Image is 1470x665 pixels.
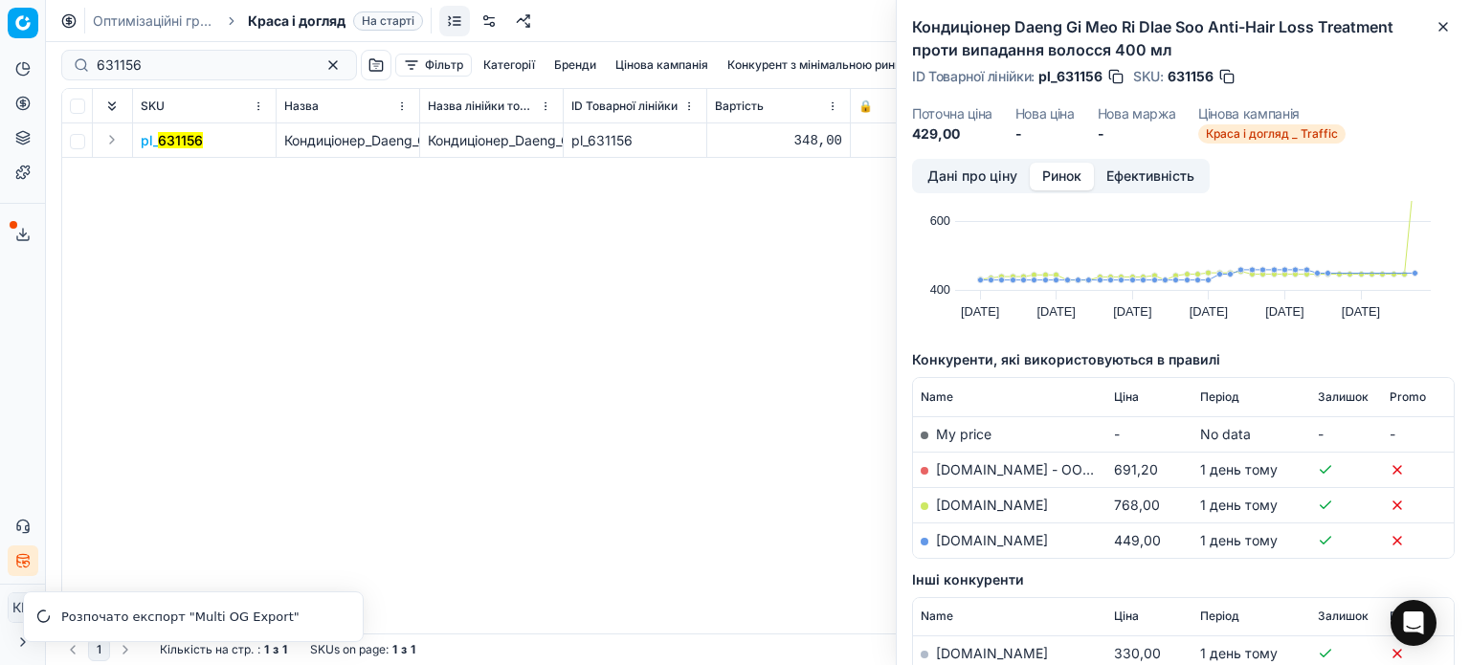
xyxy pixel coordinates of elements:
[936,532,1048,548] a: [DOMAIN_NAME]
[1200,609,1239,624] span: Період
[160,642,287,657] div: :
[401,642,407,657] strong: з
[1318,389,1369,405] span: Залишок
[100,128,123,151] button: Expand
[546,54,604,77] button: Бренди
[912,70,1035,83] span: ID Товарної лінійки :
[93,11,215,31] a: Оптимізаційні групи
[284,132,941,148] span: Кондиціонер_Daeng_Gi_Meo_Ri_Dlae_Soo_Anti-Hair_Loss_Treatment_проти_випадання_волосся_400_мл
[571,131,699,150] div: pl_631156
[1114,645,1161,661] span: 330,00
[858,99,873,114] span: 🔒
[1318,609,1369,624] span: Залишок
[395,54,472,77] button: Фільтр
[1133,70,1164,83] span: SKU :
[1114,389,1139,405] span: Ціна
[936,645,1048,661] a: [DOMAIN_NAME]
[97,55,306,75] input: Пошук по SKU або назві
[273,642,278,657] strong: з
[1190,304,1228,319] text: [DATE]
[1200,461,1278,477] span: 1 день тому
[571,99,678,114] span: ID Товарної лінійки
[1114,497,1160,513] span: 768,00
[912,124,992,144] dd: 429,00
[1391,600,1437,646] div: Open Intercom Messenger
[1030,163,1094,190] button: Ринок
[392,642,397,657] strong: 1
[1390,389,1426,405] span: Promo
[1015,107,1075,121] dt: Нова ціна
[1192,416,1310,452] td: No data
[248,11,345,31] span: Краса і догляд
[141,131,203,150] span: pl_
[715,131,842,150] div: 348,00
[936,497,1048,513] a: [DOMAIN_NAME]
[264,642,269,657] strong: 1
[100,95,123,118] button: Expand all
[1390,609,1426,624] span: Promo
[912,107,992,121] dt: Поточна ціна
[915,163,1030,190] button: Дані про ціну
[921,389,953,405] span: Name
[1098,124,1176,144] dd: -
[160,642,254,657] span: Кількість на стр.
[1037,304,1076,319] text: [DATE]
[912,15,1455,61] h2: Кондиціонер Daeng Gi Meo Ri Dlae Soo Anti-Hair Loss Treatment проти випадання волосся 400 мл
[1094,163,1207,190] button: Ефективність
[1106,416,1192,452] td: -
[961,304,999,319] text: [DATE]
[248,11,423,31] span: Краса і доглядНа старті
[930,282,950,297] text: 400
[428,131,555,150] div: Кондиціонер_Daeng_Gi_Meo_Ri_Dlae_Soo_Anti-Hair_Loss_Treatment_проти_випадання_волосся_400_мл
[411,642,415,657] strong: 1
[1200,389,1239,405] span: Період
[930,213,950,228] text: 600
[141,99,165,114] span: SKU
[1098,107,1176,121] dt: Нова маржа
[1198,124,1346,144] span: Краса і догляд _ Traffic
[8,592,38,623] button: КM
[1168,67,1214,86] span: 631156
[1113,304,1151,319] text: [DATE]
[476,54,543,77] button: Категорії
[158,132,203,148] mark: 631156
[936,426,991,442] span: My price
[1265,304,1303,319] text: [DATE]
[88,638,110,661] button: 1
[1114,609,1139,624] span: Ціна
[114,638,137,661] button: Go to next page
[1114,532,1161,548] span: 449,00
[1015,124,1075,144] dd: -
[1382,416,1454,452] td: -
[61,638,84,661] button: Go to previous page
[93,11,423,31] nav: breadcrumb
[1200,645,1278,661] span: 1 день тому
[1198,107,1346,121] dt: Цінова кампанія
[720,54,974,77] button: Конкурент з мінімальною ринковою ціною
[1038,67,1102,86] span: pl_631156
[61,638,137,661] nav: pagination
[9,593,37,622] span: КM
[912,570,1455,589] h5: Інші конкуренти
[912,350,1455,369] h5: Конкуренти, які використовуються в правилі
[608,54,716,77] button: Цінова кампанія
[1200,532,1278,548] span: 1 день тому
[715,99,764,114] span: Вартість
[282,642,287,657] strong: 1
[428,99,536,114] span: Назва лінійки товарів
[141,131,203,150] button: pl_631156
[1114,461,1158,477] span: 691,20
[1342,304,1380,319] text: [DATE]
[61,608,340,627] div: Розпочато експорт "Multi OG Export"
[936,461,1188,477] a: [DOMAIN_NAME] - ООО «Эпицентр К»
[1310,416,1382,452] td: -
[921,609,953,624] span: Name
[1200,497,1278,513] span: 1 день тому
[284,99,319,114] span: Назва
[353,11,423,31] span: На старті
[310,642,389,657] span: SKUs on page :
